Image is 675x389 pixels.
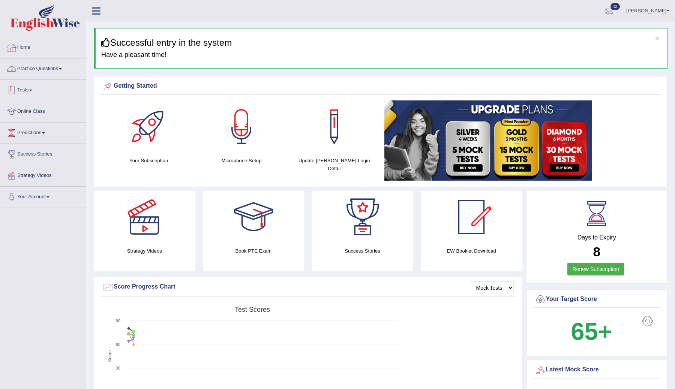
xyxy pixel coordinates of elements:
[535,294,659,305] div: Your Target Score
[610,3,620,10] span: 12
[203,247,304,255] h4: Book PTE Exam
[0,58,86,77] a: Practice Questions
[0,187,86,205] a: Your Account
[102,281,514,293] div: Score Progress Chart
[0,144,86,163] a: Success Stories
[116,342,120,347] text: 60
[535,234,659,241] h4: Days to Expiry
[106,157,191,165] h4: Your Subscription
[101,38,661,48] h3: Successful entry in the system
[0,165,86,184] a: Strategy Videos
[116,366,120,370] text: 30
[593,244,600,259] b: 8
[655,34,660,42] button: ×
[571,318,612,345] b: 65+
[107,350,112,362] tspan: Score
[94,247,195,255] h4: Strategy Videos
[312,247,413,255] h4: Success Stories
[0,123,86,141] a: Predictions
[116,319,120,323] text: 90
[567,263,624,275] a: Renew Subscription
[101,51,661,59] h4: Have a pleasant time!
[199,157,284,165] h4: Microphone Setup
[0,80,86,99] a: Tests
[102,81,659,92] div: Getting Started
[421,247,522,255] h4: EW Booklet Download
[292,157,377,172] h4: Update [PERSON_NAME] Login Detail
[0,37,86,56] a: Home
[235,306,270,313] tspan: Test scores
[535,364,659,376] div: Latest Mock Score
[0,101,86,120] a: Online Class
[384,100,592,181] img: small5.jpg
